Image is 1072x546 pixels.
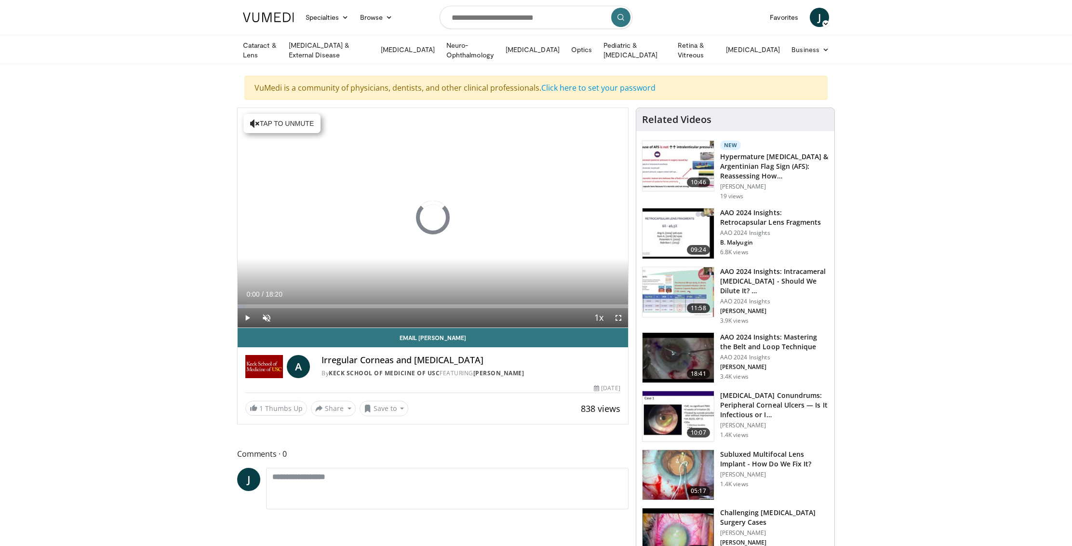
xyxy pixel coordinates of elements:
[720,363,829,371] p: [PERSON_NAME]
[238,108,628,328] video-js: Video Player
[360,401,409,416] button: Save to
[720,529,829,537] p: [PERSON_NAME]
[720,508,829,527] h3: Challenging [MEDICAL_DATA] Surgery Cases
[687,245,710,255] span: 09:24
[598,41,672,60] a: Pediatric & [MEDICAL_DATA]
[687,303,710,313] span: 11:58
[642,450,829,501] a: 05:17 Subluxed Multifocal Lens Implant - How Do We Fix It? [PERSON_NAME] 1.4K views
[720,307,829,315] p: [PERSON_NAME]
[720,450,829,469] h3: Subluxed Multifocal Lens Implant - How Do We Fix It?
[720,373,749,381] p: 3.4K views
[720,229,829,237] p: AAO 2024 Insights
[643,391,714,441] img: 5ede7c1e-2637-46cb-a546-16fd546e0e1e.150x105_q85_crop-smart_upscale.jpg
[810,8,829,27] a: J
[720,267,829,296] h3: AAO 2024 Insights: Intracameral [MEDICAL_DATA] - Should We Dilute It? …
[720,354,829,361] p: AAO 2024 Insights
[322,369,620,378] div: By FEATURING
[642,140,829,200] a: 10:46 New Hypermature [MEDICAL_DATA] & Argentinian Flag Sign (AFS): Reassessing How… [PERSON_NAME...
[609,308,628,328] button: Fullscreen
[262,290,264,298] span: /
[243,13,294,22] img: VuMedi Logo
[643,267,714,317] img: de733f49-b136-4bdc-9e00-4021288efeb7.150x105_q85_crop-smart_upscale.jpg
[375,40,441,59] a: [MEDICAL_DATA]
[237,448,629,460] span: Comments 0
[245,401,307,416] a: 1 Thumbs Up
[565,40,598,59] a: Optics
[642,391,829,442] a: 10:07 [MEDICAL_DATA] Conundrums: Peripheral Corneal Ulcers — Is It Infectious or I… [PERSON_NAME]...
[687,428,710,437] span: 10:07
[764,8,804,27] a: Favorites
[642,332,829,383] a: 18:41 AAO 2024 Insights: Mastering the Belt and Loop Technique AAO 2024 Insights [PERSON_NAME] 3....
[720,140,741,150] p: New
[720,422,829,429] p: [PERSON_NAME]
[720,298,829,305] p: AAO 2024 Insights
[322,355,620,366] h4: Irregular Corneas and [MEDICAL_DATA]
[642,208,829,259] a: 09:24 AAO 2024 Insights: Retrocapsular Lens Fragments AAO 2024 Insights B. Malyugin 6.8K views
[643,208,714,259] img: 01f52a5c-6a53-4eb2-8a1d-dad0d168ea80.150x105_q85_crop-smart_upscale.jpg
[720,40,786,59] a: [MEDICAL_DATA]
[720,317,749,325] p: 3.9K views
[672,41,720,60] a: Retina & Vitreous
[473,369,524,377] a: [PERSON_NAME]
[720,431,749,439] p: 1.4K views
[590,308,609,328] button: Playback Rate
[720,192,744,200] p: 19 views
[720,332,829,352] h3: AAO 2024 Insights: Mastering the Belt and Loop Technique
[237,41,283,60] a: Cataract & Lens
[244,76,828,100] div: VuMedi is a community of physicians, dentists, and other clinical professionals.
[246,290,259,298] span: 0:00
[643,333,714,383] img: 22a3a3a3-03de-4b31-bd81-a17540334f4a.150x105_q85_crop-smart_upscale.jpg
[687,486,710,496] span: 05:17
[440,6,632,29] input: Search topics, interventions
[687,369,710,379] span: 18:41
[687,177,710,187] span: 10:46
[642,114,711,125] h4: Related Videos
[245,355,283,378] img: Keck School of Medicine of USC
[594,384,620,393] div: [DATE]
[243,114,321,133] button: Tap to unmute
[266,290,282,298] span: 18:20
[257,308,276,328] button: Unmute
[283,41,375,60] a: [MEDICAL_DATA] & External Disease
[354,8,399,27] a: Browse
[238,328,628,347] a: Email [PERSON_NAME]
[786,40,835,59] a: Business
[642,267,829,325] a: 11:58 AAO 2024 Insights: Intracameral [MEDICAL_DATA] - Should We Dilute It? … AAO 2024 Insights [...
[238,308,257,328] button: Play
[720,480,749,488] p: 1.4K views
[720,248,749,256] p: 6.8K views
[581,403,620,414] span: 838 views
[300,8,354,27] a: Specialties
[541,82,656,93] a: Click here to set your password
[441,41,500,60] a: Neuro-Ophthalmology
[720,471,829,478] p: [PERSON_NAME]
[720,183,829,191] p: [PERSON_NAME]
[329,369,440,377] a: Keck School of Medicine of USC
[237,468,260,491] a: J
[259,404,263,413] span: 1
[720,152,829,181] h3: Hypermature [MEDICAL_DATA] & Argentinian Flag Sign (AFS): Reassessing How…
[720,391,829,420] h3: [MEDICAL_DATA] Conundrums: Peripheral Corneal Ulcers — Is It Infectious or I…
[500,40,565,59] a: [MEDICAL_DATA]
[643,450,714,500] img: 3fc25be6-574f-41c0-96b9-b0d00904b018.150x105_q85_crop-smart_upscale.jpg
[238,304,628,308] div: Progress Bar
[643,141,714,191] img: 40c8dcf9-ac14-45af-8571-bda4a5b229bd.150x105_q85_crop-smart_upscale.jpg
[311,401,356,416] button: Share
[287,355,310,378] a: A
[720,208,829,227] h3: AAO 2024 Insights: Retrocapsular Lens Fragments
[720,239,829,246] p: B. Malyugin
